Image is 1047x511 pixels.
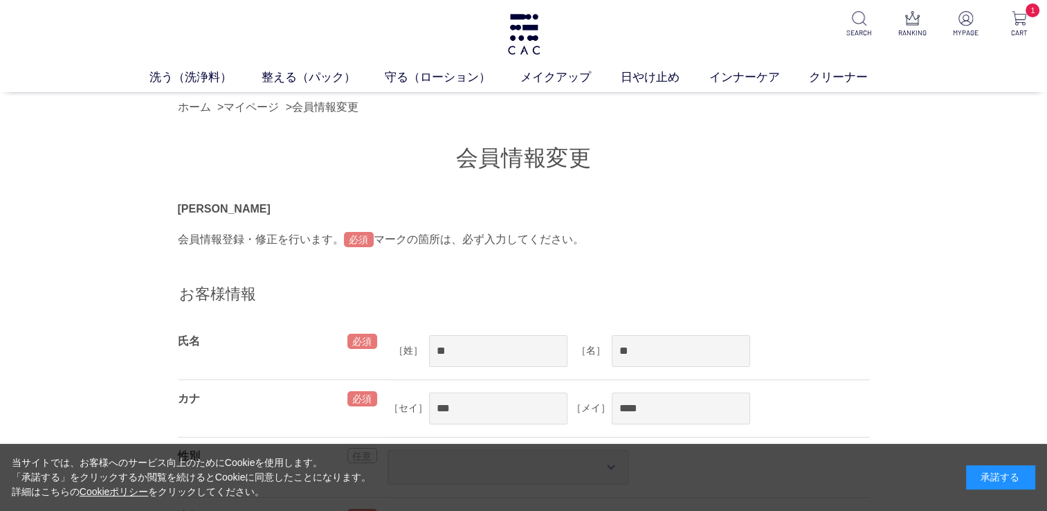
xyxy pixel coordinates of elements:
[80,486,149,497] a: Cookieポリシー
[262,69,385,87] a: 整える（パック）
[949,28,983,38] p: MYPAGE
[1026,3,1039,17] span: 1
[149,69,262,87] a: 洗う（洗浄料）
[966,465,1035,490] div: 承諾する
[570,344,612,358] label: ［名］
[178,283,870,309] p: お客様情報
[178,335,200,347] label: 氏名
[388,344,429,358] label: ［姓］
[178,143,870,173] h1: 会員情報変更
[1002,28,1036,38] p: CART
[809,69,898,87] a: クリーナー
[1002,11,1036,38] a: 1 CART
[895,11,929,38] a: RANKING
[842,11,876,38] a: SEARCH
[520,69,621,87] a: メイクアップ
[949,11,983,38] a: MYPAGE
[506,14,542,55] img: logo
[895,28,929,38] p: RANKING
[842,28,876,38] p: SEARCH
[178,101,211,113] a: ホーム
[292,101,358,113] a: 会員情報変更
[12,456,372,499] div: 当サイトでは、お客様へのサービス向上のためにCookieを使用します。 「承諾する」をクリックするか閲覧を続けるとCookieに同意したことになります。 詳細はこちらの をクリックしてください。
[385,69,520,87] a: 守る（ローション）
[286,99,362,116] li: >
[570,402,612,415] label: ［メイ］
[178,231,870,248] p: 会員情報登録・修正を行います。 マークの箇所は、必ず入力してください。
[178,393,200,404] label: カナ
[217,99,282,116] li: >
[388,402,429,415] label: ［セイ］
[178,201,870,217] div: [PERSON_NAME]
[709,69,810,87] a: インナーケア
[621,69,709,87] a: 日やけ止め
[224,101,279,113] a: マイページ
